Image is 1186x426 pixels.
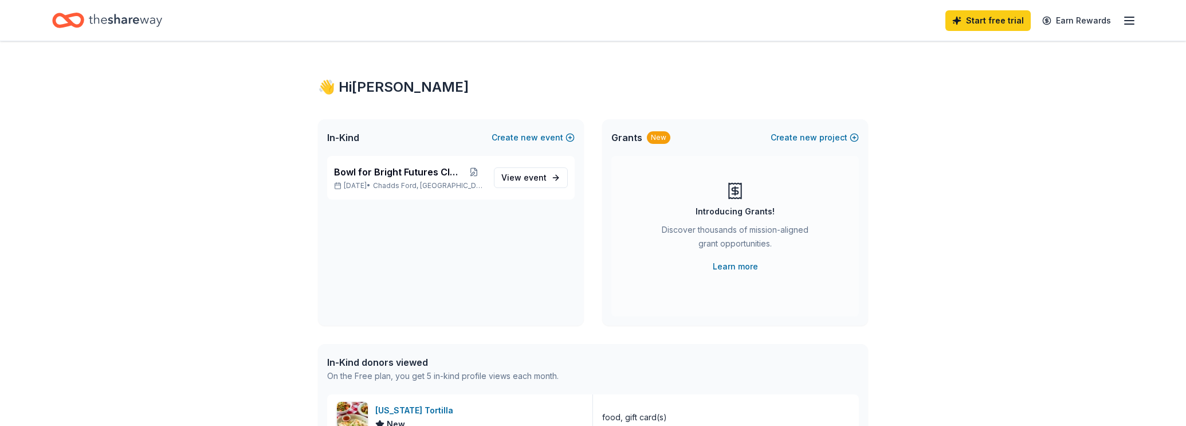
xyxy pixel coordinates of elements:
div: Introducing Grants! [696,205,775,218]
a: Start free trial [945,10,1031,31]
span: Chadds Ford, [GEOGRAPHIC_DATA] [373,181,485,190]
button: Createnewevent [492,131,575,144]
div: New [647,131,670,144]
a: Learn more [713,260,758,273]
div: Discover thousands of mission-aligned grant opportunities. [657,223,813,255]
span: Bowl for Bright Futures Classic [334,165,464,179]
span: View [501,171,547,185]
span: event [524,173,547,182]
div: food, gift card(s) [602,411,667,424]
span: Grants [611,131,642,144]
a: Home [52,7,162,34]
a: View event [494,167,568,188]
span: In-Kind [327,131,359,144]
a: Earn Rewards [1035,10,1118,31]
p: [DATE] • [334,181,485,190]
div: On the Free plan, you get 5 in-kind profile views each month. [327,369,559,383]
span: new [800,131,817,144]
div: [US_STATE] Tortilla [375,404,458,417]
div: 👋 Hi [PERSON_NAME] [318,78,868,96]
button: Createnewproject [771,131,859,144]
span: new [521,131,538,144]
div: In-Kind donors viewed [327,355,559,369]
